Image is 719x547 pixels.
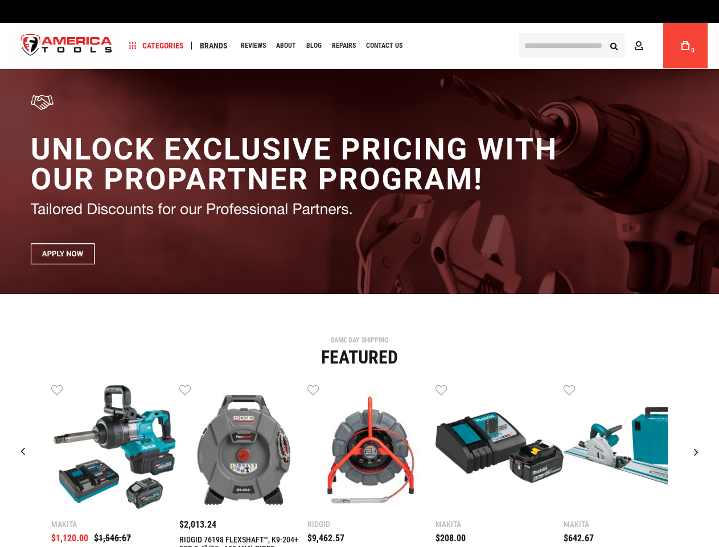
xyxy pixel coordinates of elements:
a: Contact Us [361,38,408,54]
span: Blog [306,42,322,49]
div: Makita [564,520,692,528]
a: Repairs [327,38,361,54]
span: 0 [691,47,695,54]
div: Ridgid [307,520,435,528]
span: $9,462.57 [307,533,344,544]
span: Categories [129,42,184,50]
div: SAME DAY SHIPPING [9,337,710,344]
img: MAKITA BL1840BDC1 18V LXT® LITHIUM-ION BATTERY AND CHARGER STARTER PACK, BL1840B, DC18RC (4.0AH) [435,383,564,512]
a: MAKITA SP6000J1 6-1/2" PLUNGE CIRCULAR SAW, 55" GUIDE RAIL, 12 AMP, ELECTRIC BRAKE, CASE [564,383,692,515]
span: About [276,42,296,49]
img: RIDGID 76198 FLEXSHAFT™, K9-204+ FOR 2-4 [179,383,307,512]
div: Featured [9,348,710,366]
a: Makita GWT10T 40V max XGT® Brushless Cordless 4‑Sp. High‑Torque 1" Sq. Drive D‑Handle Extended An... [51,383,179,515]
a: RIDGID 76883 SEESNAKE® MINI PRO [307,383,435,515]
span: $208.00 [435,533,466,544]
span: Repairs [332,42,356,49]
img: MAKITA SP6000J1 6-1/2" PLUNGE CIRCULAR SAW, 55" GUIDE RAIL, 12 AMP, ELECTRIC BRAKE, CASE [564,383,692,512]
span: Brands [200,42,228,50]
span: $1,120.00 [51,533,88,544]
a: RIDGID 76198 FLEXSHAFT™, K9-204+ FOR 2-4 [179,383,307,515]
div: Makita [435,520,564,528]
span: Reviews [241,42,266,49]
a: MAKITA BL1840BDC1 18V LXT® LITHIUM-ION BATTERY AND CHARGER STARTER PACK, BL1840B, DC18RC (4.0AH) [435,383,564,515]
a: Brands [195,38,233,54]
a: Blog [301,38,327,54]
span: Contact Us [366,42,402,49]
a: store logo [11,25,122,67]
a: About [271,38,301,54]
span: $1,546.67 [94,533,131,544]
span: $2,013.24 [179,519,216,530]
div: Makita [51,520,179,528]
a: Reviews [236,38,271,54]
a: Categories [124,38,189,54]
img: Makita GWT10T 40V max XGT® Brushless Cordless 4‑Sp. High‑Torque 1" Sq. Drive D‑Handle Extended An... [51,383,179,512]
span: $642.67 [564,533,594,544]
img: RIDGID 76883 SEESNAKE® MINI PRO [307,383,435,512]
button: Search [603,35,624,56]
img: America Tools [11,25,122,67]
a: 0 [675,23,696,68]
